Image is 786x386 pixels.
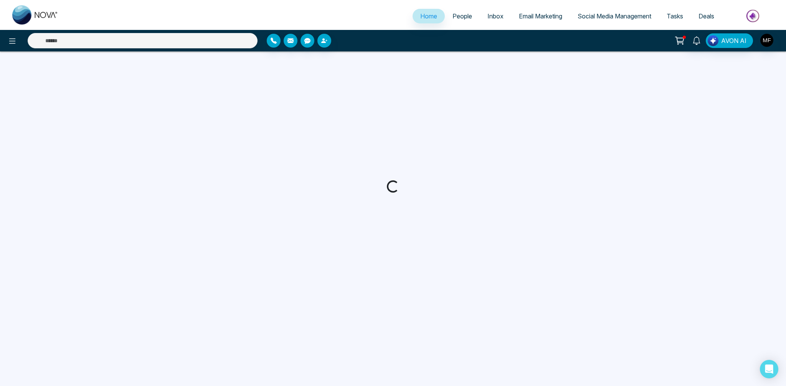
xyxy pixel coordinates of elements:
[706,33,753,48] button: AVON AI
[12,5,58,25] img: Nova CRM Logo
[570,9,659,23] a: Social Media Management
[452,12,472,20] span: People
[511,9,570,23] a: Email Marketing
[578,12,651,20] span: Social Media Management
[480,9,511,23] a: Inbox
[721,36,746,45] span: AVON AI
[519,12,562,20] span: Email Marketing
[445,9,480,23] a: People
[659,9,691,23] a: Tasks
[698,12,714,20] span: Deals
[691,9,722,23] a: Deals
[726,7,781,25] img: Market-place.gif
[760,34,773,47] img: User Avatar
[420,12,437,20] span: Home
[487,12,504,20] span: Inbox
[413,9,445,23] a: Home
[760,360,778,378] div: Open Intercom Messenger
[667,12,683,20] span: Tasks
[708,35,718,46] img: Lead Flow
